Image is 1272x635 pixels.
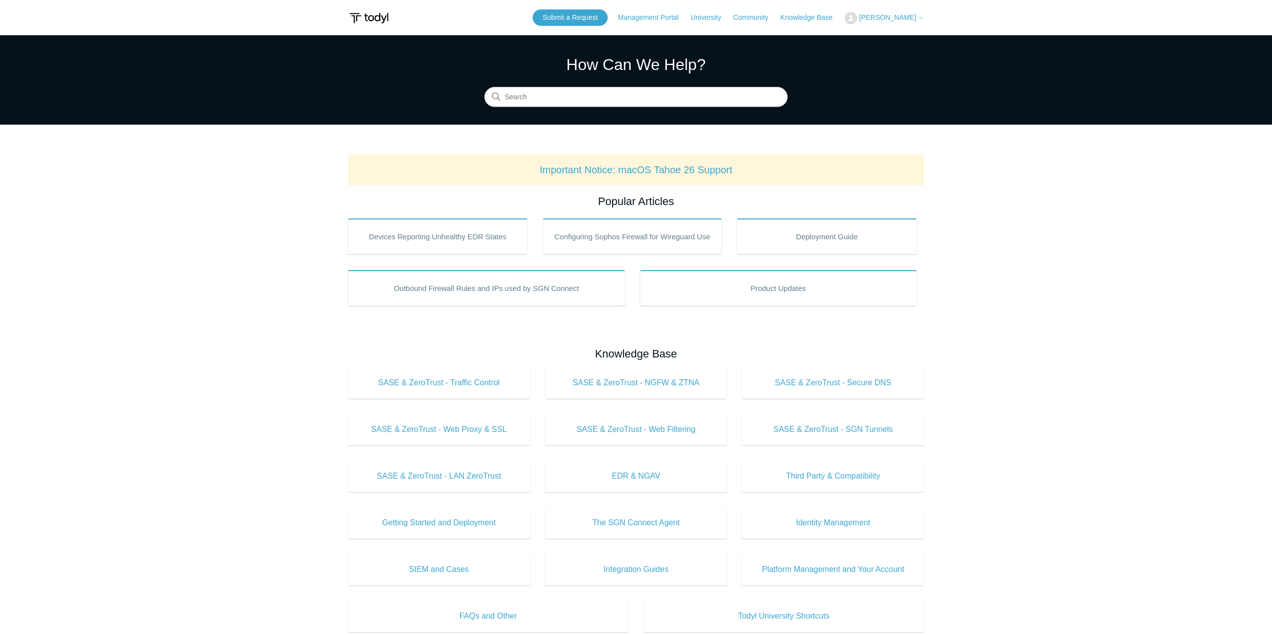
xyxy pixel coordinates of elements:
[348,193,924,210] h2: Popular Articles
[560,564,713,575] span: Integration Guides
[560,517,713,529] span: The SGN Connect Agent
[742,414,924,445] a: SASE & ZeroTrust - SGN Tunnels
[757,470,909,482] span: Third Party & Compatibility
[845,12,924,24] button: [PERSON_NAME]
[618,12,689,23] a: Management Portal
[757,517,909,529] span: Identity Management
[363,377,515,389] span: SASE & ZeroTrust - Traffic Control
[348,9,390,27] img: Todyl Support Center Help Center home page
[363,610,614,622] span: FAQs and Other
[348,600,629,632] a: FAQs and Other
[757,377,909,389] span: SASE & ZeroTrust - Secure DNS
[859,13,916,21] span: [PERSON_NAME]
[348,507,530,539] a: Getting Started and Deployment
[545,460,727,492] a: EDR & NGAV
[348,346,924,362] h2: Knowledge Base
[781,12,843,23] a: Knowledge Base
[348,367,530,399] a: SASE & ZeroTrust - Traffic Control
[742,367,924,399] a: SASE & ZeroTrust - Secure DNS
[737,218,917,254] a: Deployment Guide
[484,53,788,76] h1: How Can We Help?
[348,414,530,445] a: SASE & ZeroTrust - Web Proxy & SSL
[348,554,530,585] a: SIEM and Cases
[533,9,608,26] a: Submit a Request
[560,470,713,482] span: EDR & NGAV
[545,367,727,399] a: SASE & ZeroTrust - NGFW & ZTNA
[742,460,924,492] a: Third Party & Compatibility
[484,87,788,107] input: Search
[348,270,625,306] a: Outbound Firewall Rules and IPs used by SGN Connect
[348,460,530,492] a: SASE & ZeroTrust - LAN ZeroTrust
[640,270,917,306] a: Product Updates
[545,507,727,539] a: The SGN Connect Agent
[742,554,924,585] a: Platform Management and Your Account
[540,164,732,175] a: Important Notice: macOS Tahoe 26 Support
[363,517,515,529] span: Getting Started and Deployment
[757,423,909,435] span: SASE & ZeroTrust - SGN Tunnels
[543,218,722,254] a: Configuring Sophos Firewall for Wireguard Use
[691,12,731,23] a: University
[545,414,727,445] a: SASE & ZeroTrust - Web Filtering
[742,507,924,539] a: Identity Management
[363,564,515,575] span: SIEM and Cases
[348,218,528,254] a: Devices Reporting Unhealthy EDR States
[560,423,713,435] span: SASE & ZeroTrust - Web Filtering
[560,377,713,389] span: SASE & ZeroTrust - NGFW & ZTNA
[363,470,515,482] span: SASE & ZeroTrust - LAN ZeroTrust
[363,423,515,435] span: SASE & ZeroTrust - Web Proxy & SSL
[643,600,924,632] a: Todyl University Shortcuts
[733,12,779,23] a: Community
[658,610,909,622] span: Todyl University Shortcuts
[757,564,909,575] span: Platform Management and Your Account
[545,554,727,585] a: Integration Guides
